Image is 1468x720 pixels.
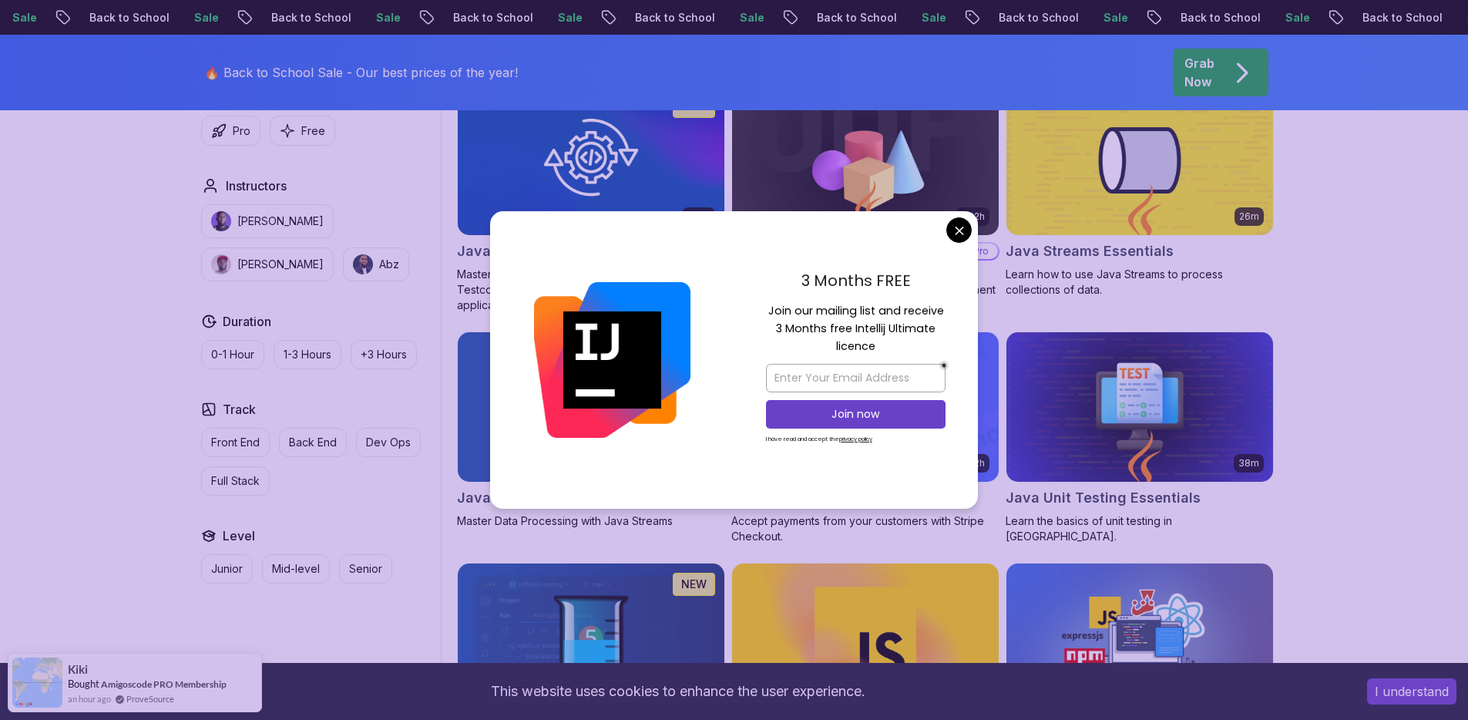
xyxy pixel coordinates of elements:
a: Java Unit Testing Essentials card38mJava Unit Testing EssentialsLearn the basics of unit testing ... [1006,331,1274,544]
p: Master Java integration testing with Spring Boot, Testcontainers, and WebTestClient for robust ap... [457,267,725,313]
h2: Java Unit Testing Essentials [1006,487,1201,509]
p: Senior [349,561,382,577]
button: Free [270,116,335,146]
p: [PERSON_NAME] [237,257,324,272]
button: Back End [279,428,347,457]
p: 2.82h [960,210,985,223]
h2: Level [223,527,255,545]
h2: Instructors [226,177,287,195]
p: Pro [964,244,998,259]
p: Dev Ops [366,435,411,450]
img: Java Object Oriented Programming card [732,86,999,235]
a: Java Streams card2.08hJava StreamsProMaster Data Processing with Java Streams [457,331,725,529]
p: Pro [233,123,250,139]
button: Junior [201,554,253,584]
p: 38m [1238,457,1259,469]
p: Back to School [433,10,538,25]
a: ProveSource [126,692,174,705]
p: NEW [681,577,707,592]
a: Amigoscode PRO Membership [101,678,227,691]
p: Sale [356,10,405,25]
p: Sale [1265,10,1315,25]
p: Front End [211,435,260,450]
img: Java Integration Testing card [458,86,724,235]
p: Accept payments from your customers with Stripe Checkout. [731,513,999,544]
p: Free [301,123,325,139]
p: 1.67h [687,210,710,223]
button: instructor img[PERSON_NAME] [201,204,334,238]
button: +3 Hours [351,340,417,369]
p: Back to School [69,10,174,25]
img: Java Unit Testing and TDD card [458,564,724,713]
p: Grab Now [1184,54,1214,91]
p: Back to School [615,10,720,25]
button: instructor img[PERSON_NAME] [201,247,334,281]
a: Java Integration Testing card1.67hNEWJava Integration TestingProMaster Java integration testing w... [457,85,725,313]
img: provesource social proof notification image [12,658,62,708]
p: Learn the basics of unit testing in [GEOGRAPHIC_DATA]. [1006,513,1274,544]
p: Abz [379,257,399,272]
img: Java Streams Essentials card [1006,86,1273,235]
h2: Track [223,400,256,419]
p: [PERSON_NAME] [237,214,324,229]
button: instructor imgAbz [343,247,409,281]
img: instructor img [211,254,231,274]
p: 0-1 Hour [211,347,254,362]
button: 0-1 Hour [201,340,264,369]
p: 26m [1239,210,1259,223]
p: Sale [538,10,587,25]
h2: Duration [223,312,271,331]
p: Mid-level [272,561,320,577]
span: Bought [68,678,99,690]
button: Senior [339,554,392,584]
button: Full Stack [201,466,270,496]
p: Sale [1083,10,1133,25]
span: Kiki [68,663,88,676]
a: Java Streams Essentials card26mJava Streams EssentialsLearn how to use Java Streams to process co... [1006,85,1274,298]
button: 1-3 Hours [274,340,341,369]
p: Learn how to use Java Streams to process collections of data. [1006,267,1274,298]
span: an hour ago [68,692,111,705]
img: instructor img [353,254,373,274]
a: Java Object Oriented Programming card2.82hJava Object Oriented ProgrammingProMaster Java's object... [731,85,999,313]
p: Sale [174,10,223,25]
button: Front End [201,428,270,457]
div: This website uses cookies to enhance the user experience. [12,675,1344,708]
p: Back to School [251,10,356,25]
p: Full Stack [211,473,260,489]
img: instructor img [211,211,231,231]
p: Sale [720,10,769,25]
p: Junior [211,561,243,577]
p: Back to School [1342,10,1447,25]
button: Pro [201,116,260,146]
p: Back to School [979,10,1083,25]
p: 1-3 Hours [284,347,331,362]
img: Javascript for Beginners card [732,564,999,713]
img: Javascript Mastery card [1006,564,1273,713]
p: Sale [902,10,951,25]
p: +3 Hours [361,347,407,362]
h2: Java Integration Testing [457,241,626,262]
p: 🔥 Back to School Sale - Our best prices of the year! [204,63,518,82]
img: Java Unit Testing Essentials card [1006,332,1273,482]
p: Back End [289,435,337,450]
img: Java Streams card [458,332,724,482]
p: Master Data Processing with Java Streams [457,513,725,529]
h2: Java Streams [457,487,551,509]
h2: Java Streams Essentials [1006,241,1174,262]
button: Accept cookies [1367,678,1456,705]
p: Back to School [1161,10,1265,25]
button: Mid-level [262,554,330,584]
p: Back to School [797,10,902,25]
button: Dev Ops [356,428,421,457]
